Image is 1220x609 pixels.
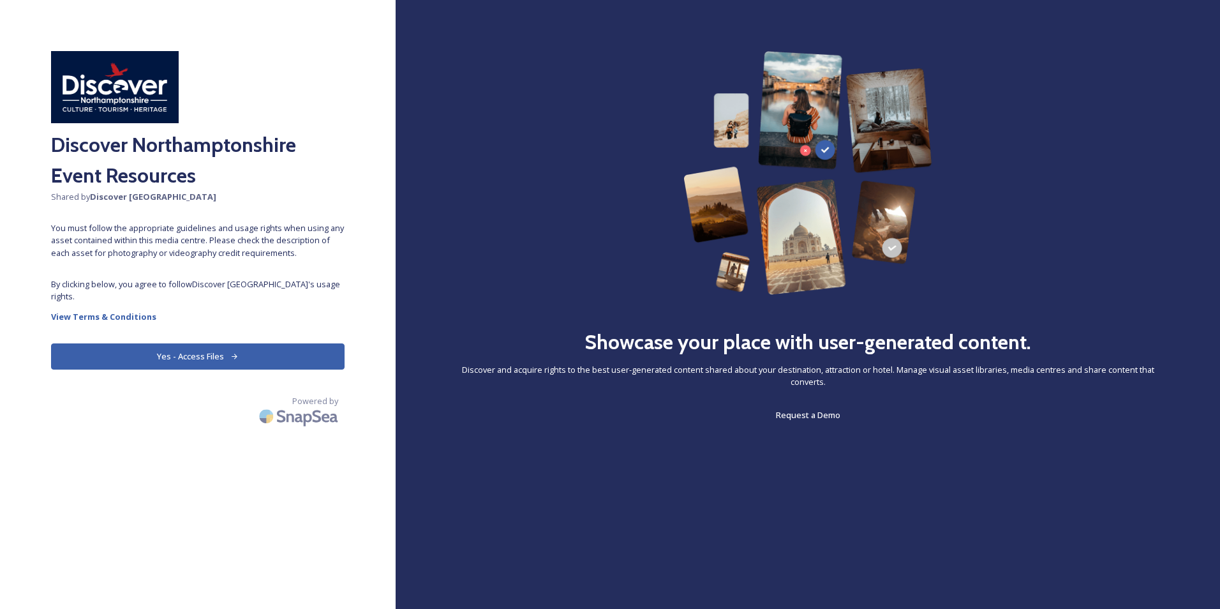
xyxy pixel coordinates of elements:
strong: Discover [GEOGRAPHIC_DATA] [90,191,216,202]
span: Discover and acquire rights to the best user-generated content shared about your destination, att... [447,364,1169,388]
a: View Terms & Conditions [51,309,345,324]
strong: View Terms & Conditions [51,311,156,322]
a: Request a Demo [776,407,840,423]
img: 63b42ca75bacad526042e722_Group%20154-p-800.png [683,51,932,295]
span: Powered by [292,395,338,407]
h2: Discover Northamptonshire Event Resources [51,130,345,191]
img: SnapSea Logo [255,402,345,432]
span: By clicking below, you agree to follow Discover [GEOGRAPHIC_DATA] 's usage rights. [51,278,345,303]
h2: Showcase your place with user-generated content. [584,327,1031,357]
span: Request a Demo [776,409,840,421]
img: Discover%20Northamptonshire.jpg [51,51,179,123]
span: You must follow the appropriate guidelines and usage rights when using any asset contained within... [51,222,345,259]
span: Shared by [51,191,345,203]
button: Yes - Access Files [51,343,345,370]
